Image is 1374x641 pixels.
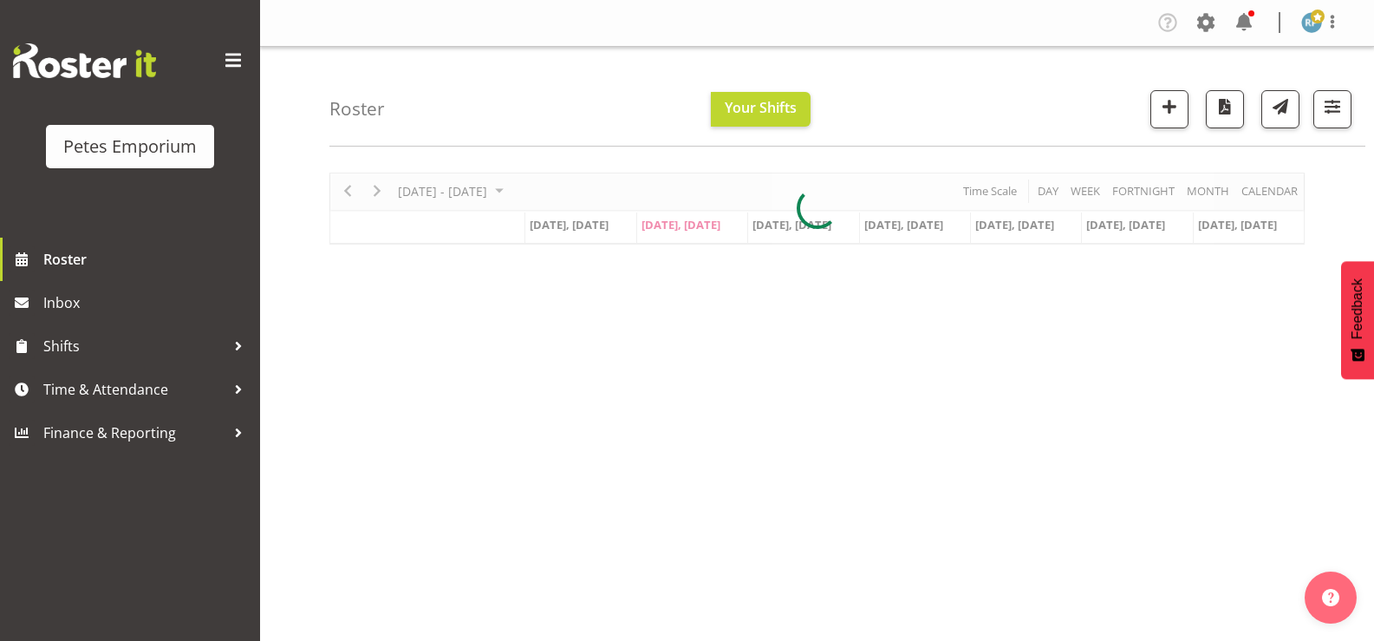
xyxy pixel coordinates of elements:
button: Feedback - Show survey [1341,261,1374,379]
button: Download a PDF of the roster according to the set date range. [1206,90,1244,128]
span: Time & Attendance [43,376,225,402]
span: Inbox [43,290,251,316]
h4: Roster [329,99,385,119]
button: Your Shifts [711,92,811,127]
span: Shifts [43,333,225,359]
img: reina-puketapu721.jpg [1301,12,1322,33]
span: Your Shifts [725,98,797,117]
span: Roster [43,246,251,272]
img: Rosterit website logo [13,43,156,78]
button: Add a new shift [1150,90,1188,128]
span: Finance & Reporting [43,420,225,446]
span: Feedback [1350,278,1365,339]
button: Send a list of all shifts for the selected filtered period to all rostered employees. [1261,90,1299,128]
img: help-xxl-2.png [1322,589,1339,606]
button: Filter Shifts [1313,90,1351,128]
div: Petes Emporium [63,134,197,160]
